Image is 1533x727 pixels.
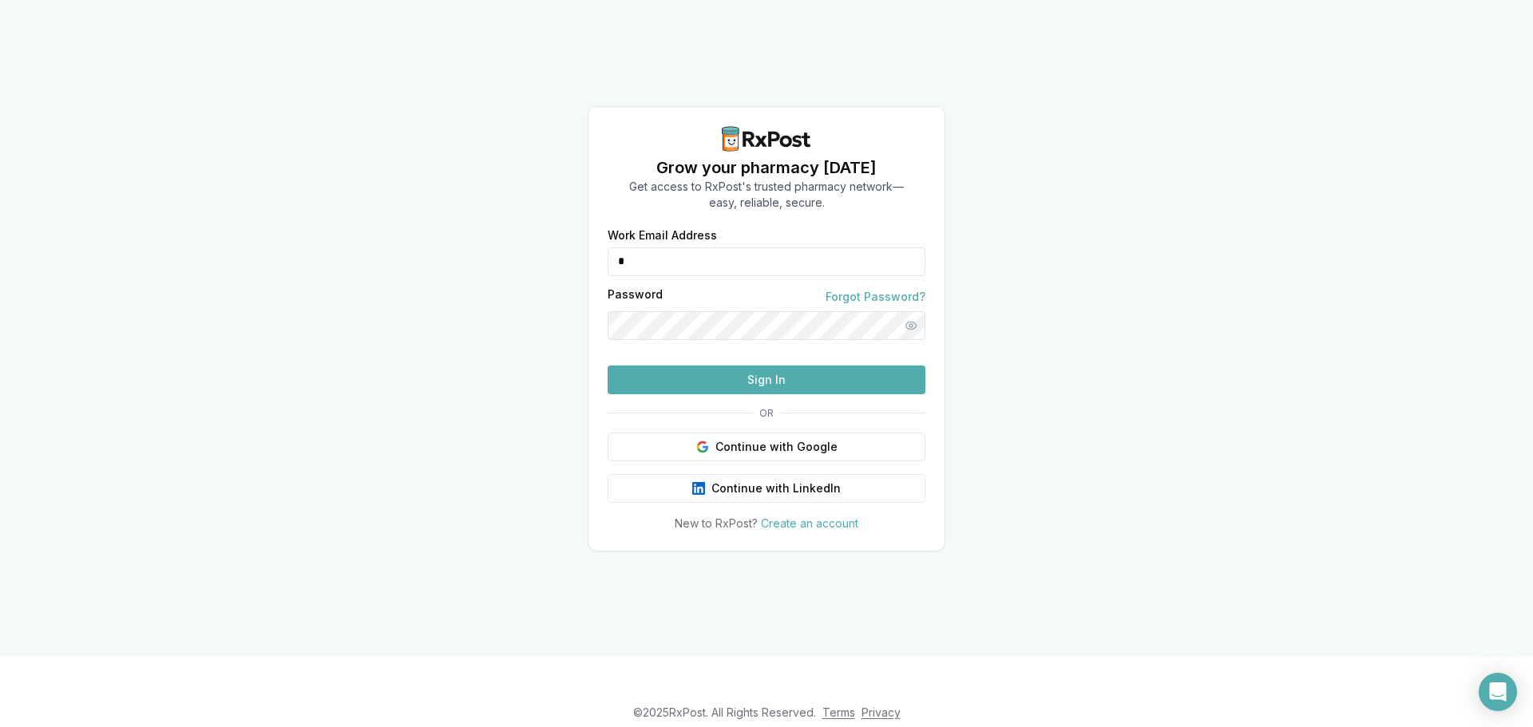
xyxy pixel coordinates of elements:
[1479,673,1517,711] div: Open Intercom Messenger
[608,230,925,241] label: Work Email Address
[696,441,709,453] img: Google
[608,365,925,394] button: Sign In
[608,433,925,461] button: Continue with Google
[862,705,901,719] a: Privacy
[761,516,858,530] a: Create an account
[608,289,663,305] label: Password
[629,156,904,179] h1: Grow your pharmacy [DATE]
[692,482,705,495] img: LinkedIn
[822,705,855,719] a: Terms
[715,126,818,152] img: RxPost Logo
[608,474,925,503] button: Continue with LinkedIn
[897,311,925,340] button: Show password
[826,289,925,305] a: Forgot Password?
[753,407,780,420] span: OR
[675,516,758,530] span: New to RxPost?
[629,179,904,211] p: Get access to RxPost's trusted pharmacy network— easy, reliable, secure.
